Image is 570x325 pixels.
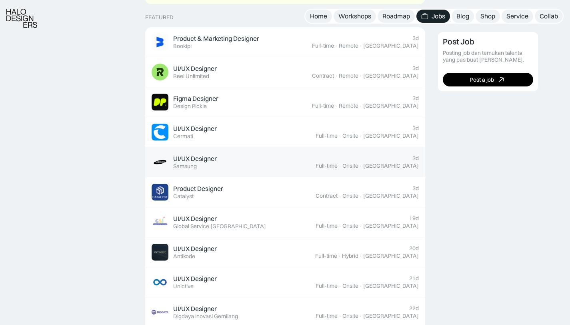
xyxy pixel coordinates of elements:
div: Full-time [316,132,338,139]
div: Onsite [342,283,358,289]
div: · [359,283,362,289]
div: · [338,162,342,169]
div: · [359,223,362,229]
div: UI/UX Designer [173,64,217,73]
div: · [335,42,338,49]
div: · [359,313,362,319]
div: [GEOGRAPHIC_DATA] [363,72,419,79]
div: [GEOGRAPHIC_DATA] [363,132,419,139]
div: Full-time [316,283,338,289]
div: Onsite [342,193,358,199]
img: Job Image [152,184,168,201]
div: Remote [339,72,358,79]
div: · [359,162,362,169]
div: Service [506,12,528,20]
div: Cermati [173,133,193,140]
a: Workshops [334,10,376,23]
a: Blog [452,10,474,23]
div: Onsite [342,313,358,319]
div: [GEOGRAPHIC_DATA] [363,253,419,259]
div: Remote [339,102,358,109]
div: Remote [339,42,358,49]
a: Home [305,10,332,23]
a: Job ImageFigma DesignerDesign Pickle3dFull-time·Remote·[GEOGRAPHIC_DATA] [145,87,425,117]
div: Full-time [316,162,338,169]
div: Home [310,12,327,20]
div: Bookipi [173,43,192,50]
div: Contract [312,72,334,79]
a: Job ImageUI/UX DesignerGlobal Service [GEOGRAPHIC_DATA]19dFull-time·Onsite·[GEOGRAPHIC_DATA] [145,207,425,237]
div: Figma Designer [173,94,218,103]
div: · [338,223,342,229]
a: Shop [476,10,500,23]
div: 3d [412,185,419,192]
div: · [359,253,362,259]
div: Hybrid [342,253,358,259]
div: · [335,102,338,109]
div: Samsung [173,163,197,170]
div: Featured [145,14,174,21]
div: 20d [409,245,419,252]
div: Onsite [342,223,358,229]
div: 3d [412,155,419,162]
img: Job Image [152,274,168,291]
div: · [338,193,342,199]
div: · [338,132,342,139]
div: [GEOGRAPHIC_DATA] [363,223,419,229]
div: [GEOGRAPHIC_DATA] [363,162,419,169]
a: Roadmap [378,10,415,23]
div: Digdaya Inovasi Gemilang [173,313,238,320]
div: · [338,313,342,319]
div: Post Job [443,37,474,46]
div: Shop [480,12,495,20]
img: Job Image [152,304,168,321]
a: Post a job [443,73,533,86]
div: Full-time [315,253,337,259]
div: 3d [412,95,419,102]
div: Collab [540,12,558,20]
div: Post a job [470,76,494,83]
div: · [335,72,338,79]
img: Job Image [152,64,168,80]
div: Global Service [GEOGRAPHIC_DATA] [173,223,266,230]
div: Workshops [338,12,371,20]
div: Full-time [316,223,338,229]
div: Posting job dan temukan talenta yang pas buat [PERSON_NAME]. [443,50,533,63]
div: Unictive [173,283,194,290]
div: Full-time [316,313,338,319]
div: 22d [409,305,419,312]
div: 3d [412,65,419,72]
a: Job ImageUI/UX DesignerSamsung3dFull-time·Onsite·[GEOGRAPHIC_DATA] [145,147,425,177]
a: Job ImageUI/UX DesignerReel Unlimited3dContract·Remote·[GEOGRAPHIC_DATA] [145,57,425,87]
a: Job ImageProduct DesignerCatalyst3dContract·Onsite·[GEOGRAPHIC_DATA] [145,177,425,207]
a: Collab [535,10,563,23]
div: [GEOGRAPHIC_DATA] [363,42,419,49]
div: UI/UX Designer [173,124,217,133]
div: Antikode [173,253,195,260]
div: UI/UX Designer [173,305,217,313]
img: Job Image [152,214,168,231]
div: Design Pickle [173,103,207,110]
a: Job ImageUI/UX DesignerCermati3dFull-time·Onsite·[GEOGRAPHIC_DATA] [145,117,425,147]
img: Job Image [152,154,168,171]
div: · [359,72,362,79]
a: Job ImageUI/UX DesignerUnictive21dFull-time·Onsite·[GEOGRAPHIC_DATA] [145,267,425,297]
div: [GEOGRAPHIC_DATA] [363,193,419,199]
div: UI/UX Designer [173,245,217,253]
div: · [359,42,362,49]
div: · [359,102,362,109]
div: [GEOGRAPHIC_DATA] [363,283,419,289]
div: UI/UX Designer [173,215,217,223]
div: Reel Unlimited [173,73,209,80]
div: Catalyst [173,193,194,200]
div: 3d [412,125,419,132]
img: Job Image [152,34,168,50]
div: UI/UX Designer [173,275,217,283]
a: Job ImageUI/UX DesignerAntikode20dFull-time·Hybrid·[GEOGRAPHIC_DATA] [145,237,425,267]
div: Full-time [312,102,334,109]
a: Jobs [416,10,450,23]
div: UI/UX Designer [173,154,217,163]
div: Product & Marketing Designer [173,34,259,43]
img: Job Image [152,244,168,261]
a: Job ImageProduct & Marketing DesignerBookipi3dFull-time·Remote·[GEOGRAPHIC_DATA] [145,27,425,57]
